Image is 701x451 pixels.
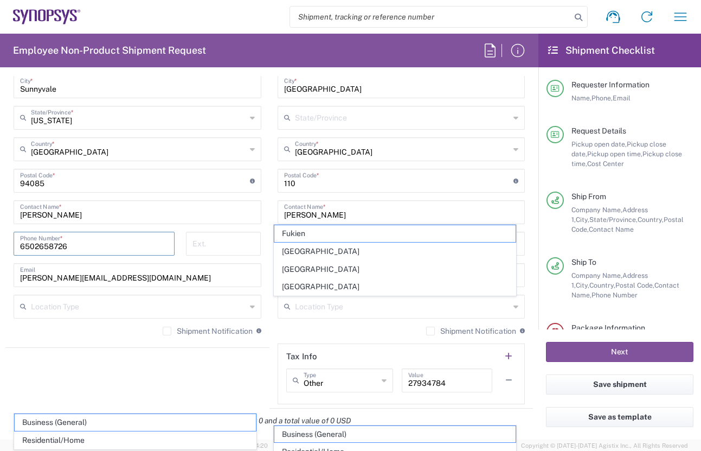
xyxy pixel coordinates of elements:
span: Request Details [571,126,626,135]
span: Phone Number [591,291,638,299]
span: [GEOGRAPHIC_DATA] [274,243,516,260]
span: Ship From [571,192,606,201]
span: Email [613,94,631,102]
span: Company Name, [571,271,622,280]
span: State/Province, [589,215,638,224]
span: Business (General) [15,414,256,431]
span: Cost Center [587,160,624,168]
span: Pickup open date, [571,140,627,148]
button: Save as template [546,407,693,427]
span: Business (General) [274,426,516,443]
span: Phone, [591,94,613,102]
span: [GEOGRAPHIC_DATA] [274,278,516,295]
span: Package Information [571,323,645,332]
label: Shipment Notification [426,327,516,335]
span: Contact Name [589,225,634,233]
span: Pickup open time, [587,150,642,158]
span: Requester Information [571,80,649,89]
h2: Tax Info [286,351,317,362]
button: Save shipment [546,374,693,395]
h2: Employee Non-Product Shipment Request [13,44,206,57]
span: Company Name, [571,206,622,214]
span: [GEOGRAPHIC_DATA] [274,261,516,278]
label: Shipment Notification [163,327,253,335]
span: Server: 2025.17.0-327f6347098 [13,442,145,449]
span: Ship To [571,258,596,266]
span: City, [576,215,589,224]
input: Shipment, tracking or reference number [290,7,571,27]
button: Next [546,342,693,362]
span: Copyright © [DATE]-[DATE] Agistix Inc., All Rights Reserved [521,441,688,450]
span: Fukien [274,225,516,242]
h2: Shipment Checklist [548,44,655,57]
span: City, [576,281,589,289]
span: Country, [638,215,664,224]
span: Residential/Home [15,432,256,449]
span: Postal Code, [615,281,654,289]
span: Name, [571,94,591,102]
span: Country, [589,281,615,289]
em: Total shipment is made up of 1 package(s) containing 0 piece(s) weighing 0 and a total value of 0... [5,416,359,425]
